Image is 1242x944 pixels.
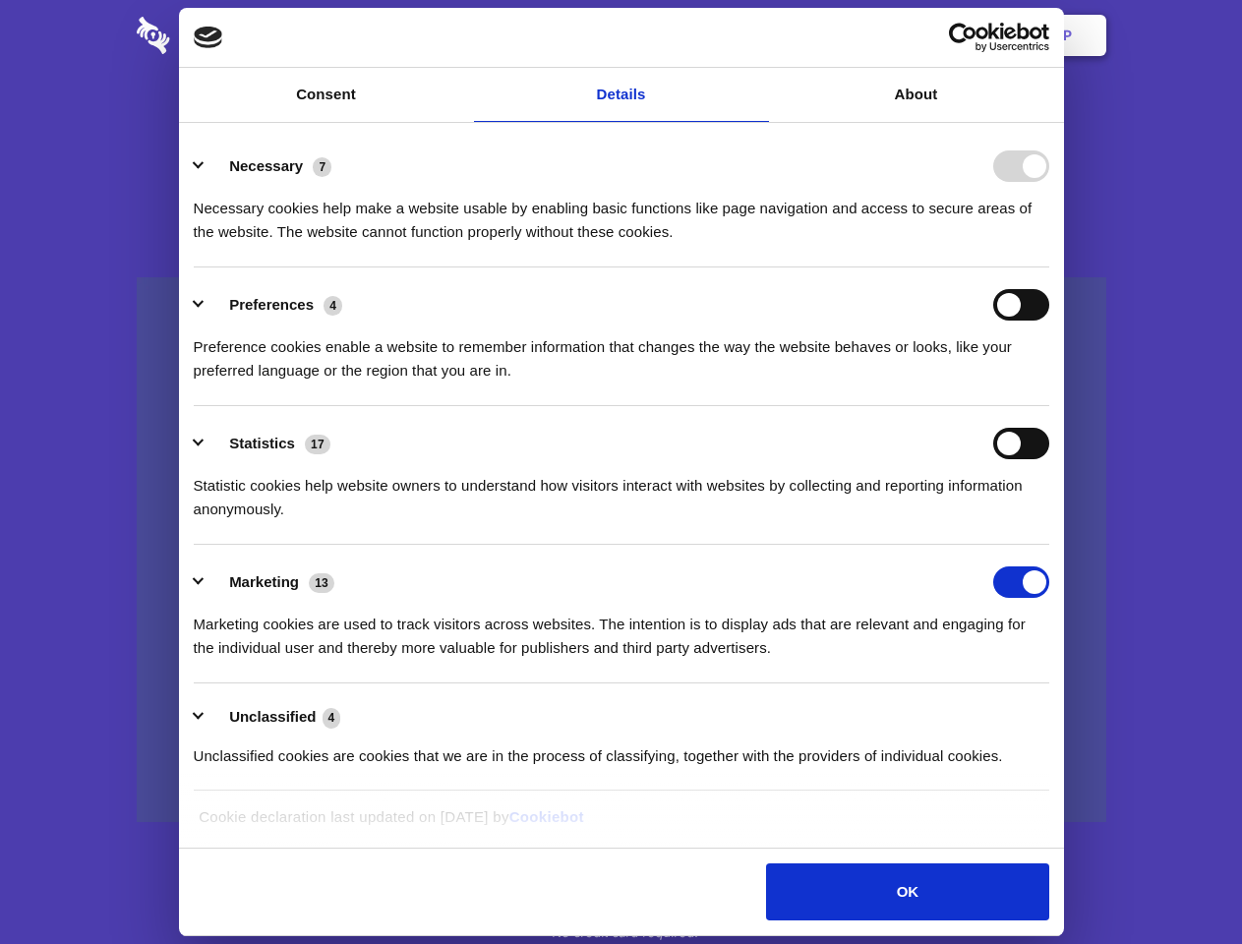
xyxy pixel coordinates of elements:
label: Statistics [229,435,295,451]
h4: Auto-redaction of sensitive data, encrypted data sharing and self-destructing private chats. Shar... [137,179,1106,244]
button: Marketing (13) [194,566,347,598]
button: OK [766,863,1048,920]
label: Necessary [229,157,303,174]
button: Necessary (7) [194,150,344,182]
a: Wistia video thumbnail [137,277,1106,823]
span: 7 [313,157,331,177]
span: 4 [323,708,341,728]
h1: Eliminate Slack Data Loss. [137,88,1106,159]
div: Cookie declaration last updated on [DATE] by [184,805,1058,844]
span: 13 [309,573,334,593]
a: Consent [179,68,474,122]
button: Unclassified (4) [194,705,353,730]
a: Pricing [577,5,663,66]
div: Marketing cookies are used to track visitors across websites. The intention is to display ads tha... [194,598,1049,660]
div: Preference cookies enable a website to remember information that changes the way the website beha... [194,321,1049,383]
a: About [769,68,1064,122]
a: Contact [798,5,888,66]
div: Unclassified cookies are cookies that we are in the process of classifying, together with the pro... [194,730,1049,768]
iframe: Drift Widget Chat Controller [1144,846,1218,920]
a: Usercentrics Cookiebot - opens in a new window [877,23,1049,52]
label: Preferences [229,296,314,313]
button: Statistics (17) [194,428,343,459]
div: Statistic cookies help website owners to understand how visitors interact with websites by collec... [194,459,1049,521]
span: 4 [324,296,342,316]
a: Details [474,68,769,122]
label: Marketing [229,573,299,590]
div: Necessary cookies help make a website usable by enabling basic functions like page navigation and... [194,182,1049,244]
button: Preferences (4) [194,289,355,321]
img: logo [194,27,223,48]
span: 17 [305,435,330,454]
a: Login [892,5,977,66]
a: Cookiebot [509,808,584,825]
img: logo-wordmark-white-trans-d4663122ce5f474addd5e946df7df03e33cb6a1c49d2221995e7729f52c070b2.svg [137,17,305,54]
